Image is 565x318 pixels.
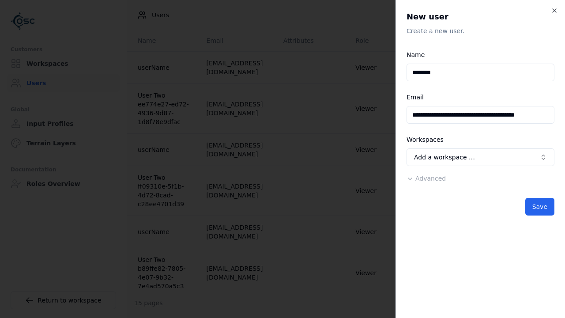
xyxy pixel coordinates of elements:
button: Advanced [407,174,446,183]
label: Email [407,94,424,101]
label: Workspaces [407,136,444,143]
span: Advanced [415,175,446,182]
button: Save [525,198,554,216]
label: Name [407,51,425,58]
p: Create a new user. [407,26,554,35]
h2: New user [407,11,554,23]
span: Add a workspace … [414,153,475,162]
